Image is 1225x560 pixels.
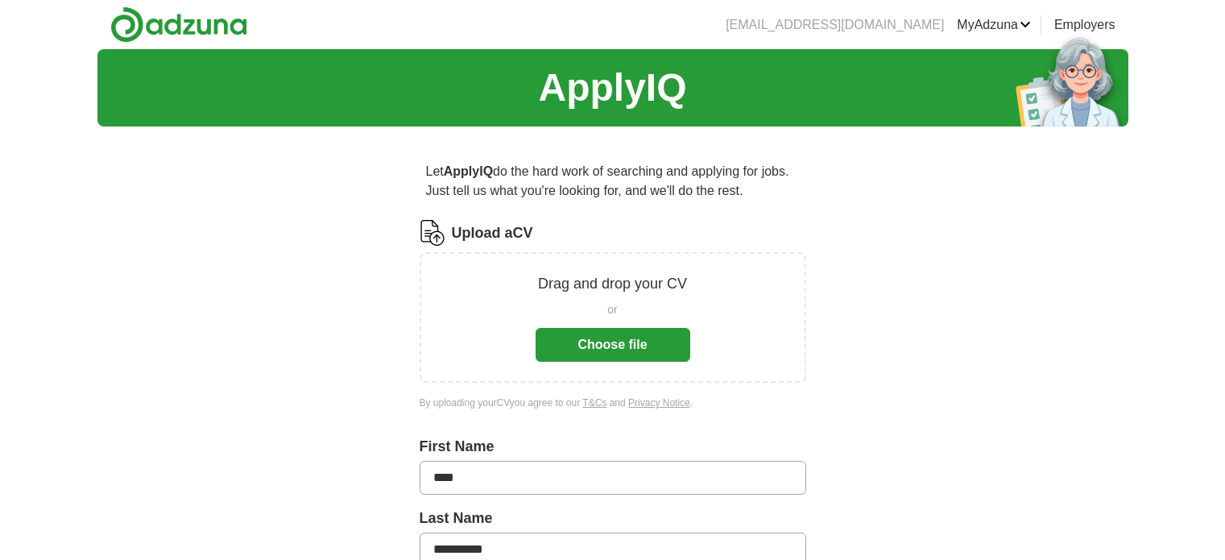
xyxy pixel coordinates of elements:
[726,15,944,35] li: [EMAIL_ADDRESS][DOMAIN_NAME]
[607,301,617,318] span: or
[420,156,806,207] p: Let do the hard work of searching and applying for jobs. Just tell us what you're looking for, an...
[536,328,690,362] button: Choose file
[628,397,690,409] a: Privacy Notice
[538,59,686,117] h1: ApplyIQ
[582,397,606,409] a: T&Cs
[1054,15,1115,35] a: Employers
[420,396,806,410] div: By uploading your CV you agree to our and .
[420,220,445,246] img: CV Icon
[420,508,806,529] label: Last Name
[420,436,806,458] label: First Name
[538,273,687,295] p: Drag and drop your CV
[110,6,247,43] img: Adzuna logo
[444,164,493,178] strong: ApplyIQ
[452,222,533,244] label: Upload a CV
[957,15,1031,35] a: MyAdzuna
